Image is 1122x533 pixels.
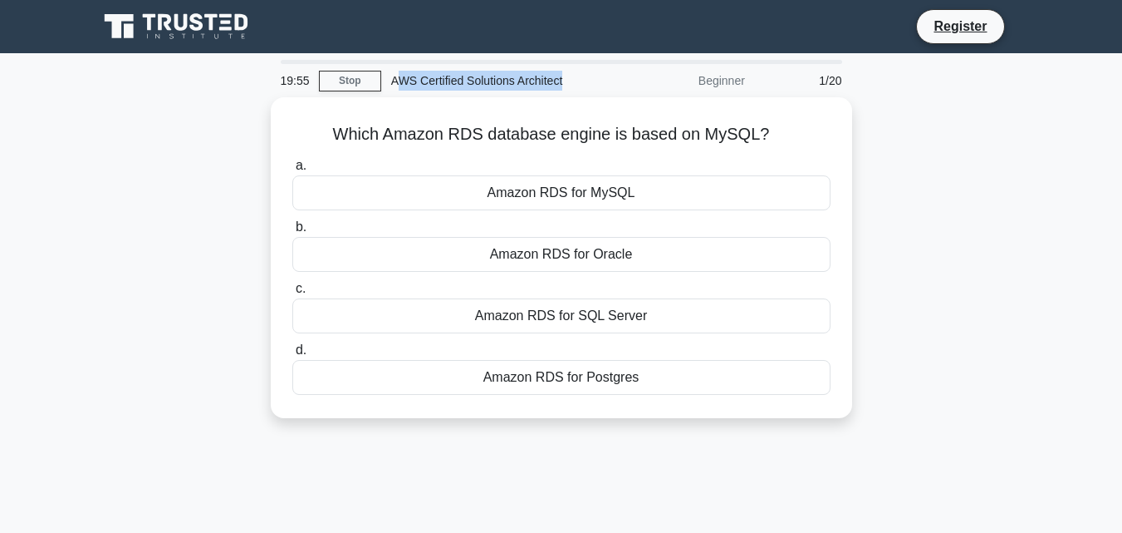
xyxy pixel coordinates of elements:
[291,124,832,146] h5: Which Amazon RDS database engine is based on MySQL?
[292,175,830,210] div: Amazon RDS for MySQL
[381,64,610,97] div: AWS Certified Solutions Architect
[924,16,997,37] a: Register
[292,299,830,333] div: Amazon RDS for SQL Server
[319,71,381,91] a: Stop
[296,220,306,234] span: b.
[292,360,830,395] div: Amazon RDS for Postgres
[755,64,852,97] div: 1/20
[296,343,306,357] span: d.
[296,158,306,172] span: a.
[610,64,755,97] div: Beginner
[296,281,306,295] span: c.
[292,237,830,272] div: Amazon RDS for Oracle
[271,64,319,97] div: 19:55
